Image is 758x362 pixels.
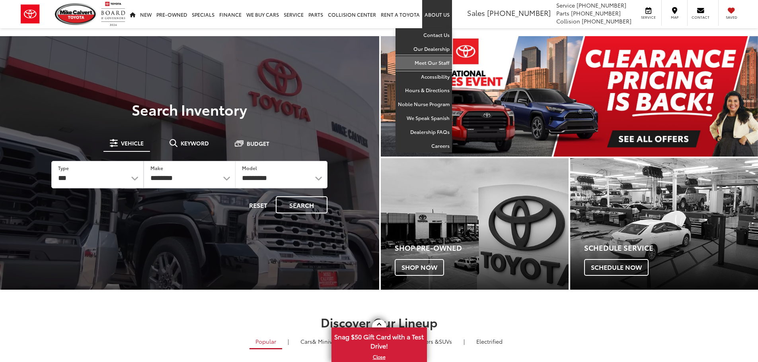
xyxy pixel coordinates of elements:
[312,337,339,345] span: & Minivan
[396,42,452,56] a: Our Dealership
[150,165,163,171] label: Make
[396,125,452,139] a: Dealership FAQs
[584,244,758,252] h4: Schedule Service
[395,244,569,252] h4: Shop Pre-Owned
[33,101,346,117] h3: Search Inventory
[723,15,740,20] span: Saved
[55,3,97,25] img: Mike Calvert Toyota
[556,1,575,9] span: Service
[396,70,452,84] a: Accessibility
[396,83,452,97] a: Hours & Directions
[332,328,426,352] span: Snag $50 Gift Card with a Test Drive!
[462,337,467,345] li: |
[276,196,327,213] button: Search
[396,139,452,153] a: Careers
[396,97,452,111] a: Noble Nurse Program
[570,158,758,290] a: Schedule Service Schedule Now
[396,28,452,42] a: Contact Us
[571,9,621,17] span: [PHONE_NUMBER]
[294,335,345,348] a: Cars
[639,15,657,20] span: Service
[181,140,209,146] span: Keyword
[570,158,758,290] div: Toyota
[556,9,569,17] span: Parts
[467,8,485,18] span: Sales
[286,337,291,345] li: |
[584,259,649,276] span: Schedule Now
[396,56,452,70] a: Meet Our Staff
[249,335,282,349] a: Popular
[395,259,444,276] span: Shop Now
[381,158,569,290] a: Shop Pre-Owned Shop Now
[396,111,452,125] a: We Speak Spanish
[99,316,660,329] h2: Discover Our Lineup
[556,17,580,25] span: Collision
[666,15,683,20] span: Map
[242,196,274,213] button: Reset
[247,141,269,146] span: Budget
[398,335,458,348] a: SUVs
[487,8,551,18] span: [PHONE_NUMBER]
[381,158,569,290] div: Toyota
[470,335,509,348] a: Electrified
[242,165,257,171] label: Model
[577,1,626,9] span: [PHONE_NUMBER]
[582,17,631,25] span: [PHONE_NUMBER]
[692,15,709,20] span: Contact
[58,165,69,171] label: Type
[121,140,144,146] span: Vehicle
